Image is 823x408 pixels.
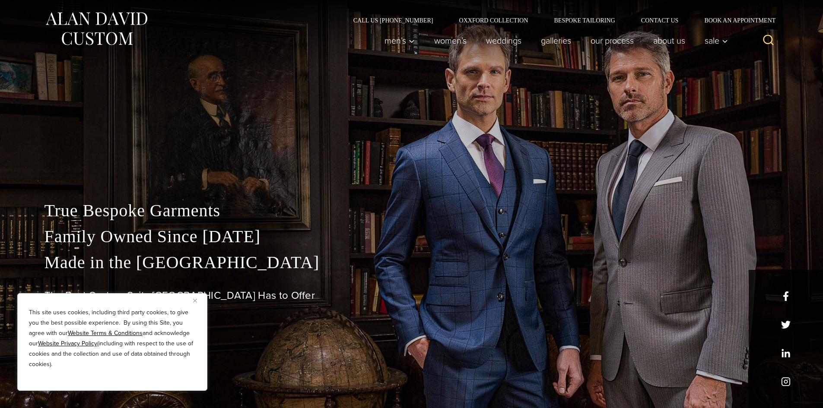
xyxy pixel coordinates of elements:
a: Galleries [531,32,581,49]
p: This site uses cookies, including third party cookies, to give you the best possible experience. ... [29,307,196,370]
img: Close [193,299,197,303]
span: Men’s [384,36,415,45]
a: Contact Us [628,17,692,23]
a: Oxxford Collection [446,17,541,23]
a: Book an Appointment [691,17,779,23]
button: Close [193,295,203,306]
a: Women’s [424,32,476,49]
a: weddings [476,32,531,49]
p: True Bespoke Garments Family Owned Since [DATE] Made in the [GEOGRAPHIC_DATA] [44,198,779,275]
img: Alan David Custom [44,9,148,48]
button: View Search Form [758,30,779,51]
a: About Us [643,32,695,49]
a: Website Privacy Policy [38,339,97,348]
nav: Secondary Navigation [340,17,779,23]
a: Website Terms & Conditions [68,329,143,338]
a: Our Process [581,32,643,49]
a: Call Us [PHONE_NUMBER] [340,17,446,23]
h1: The Best Custom Suits [GEOGRAPHIC_DATA] Has to Offer [44,289,779,302]
nav: Primary Navigation [375,32,732,49]
span: Sale [705,36,728,45]
a: Bespoke Tailoring [541,17,628,23]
